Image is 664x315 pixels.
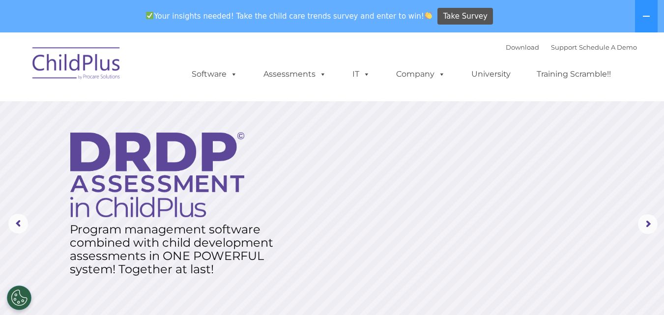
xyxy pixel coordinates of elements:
rs-layer: Program management software combined with child development assessments in ONE POWERFUL system! T... [70,223,283,276]
a: Schedule A Demo [579,43,637,51]
a: Assessments [254,64,336,84]
img: 👏 [425,12,432,19]
span: Your insights needed! Take the child care trends survey and enter to win! [142,6,436,26]
a: Download [506,43,539,51]
span: Take Survey [443,8,488,25]
img: ChildPlus by Procare Solutions [28,40,126,89]
a: Company [386,64,455,84]
img: ✅ [146,12,153,19]
a: Support [551,43,577,51]
font: | [506,43,637,51]
a: IT [343,64,380,84]
a: Training Scramble!! [527,64,621,84]
span: Last name [137,65,167,72]
a: Software [182,64,247,84]
img: DRDP Assessment in ChildPlus [70,132,244,217]
button: Cookies Settings [7,286,31,310]
a: Take Survey [437,8,493,25]
span: Phone number [137,105,178,113]
a: University [462,64,520,84]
